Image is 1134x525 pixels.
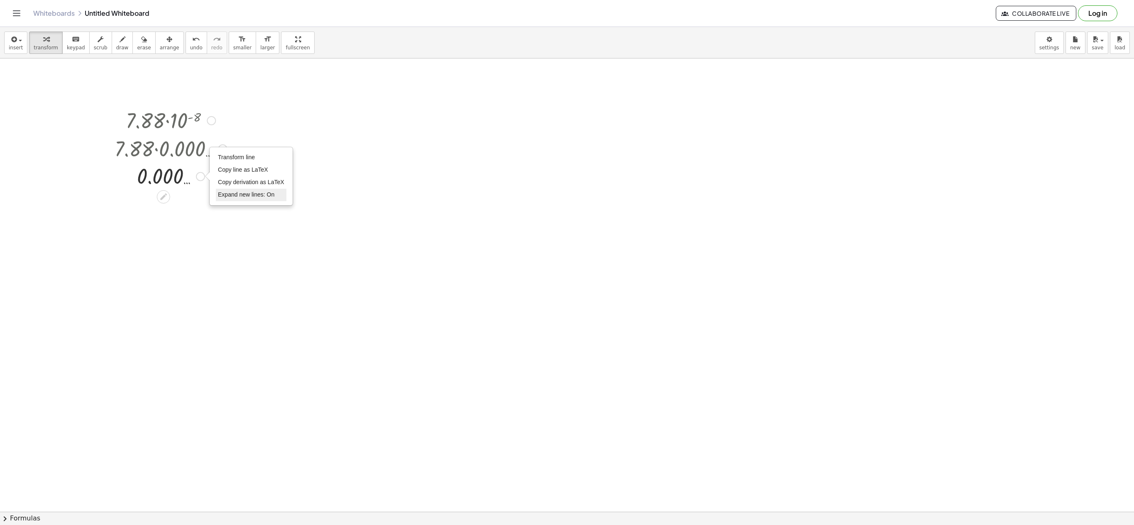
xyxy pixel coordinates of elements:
button: insert [4,32,27,54]
button: format_sizesmaller [229,32,256,54]
span: smaller [233,45,252,51]
i: keyboard [72,34,80,44]
span: arrange [160,45,179,51]
i: redo [213,34,221,44]
a: Whiteboards [33,9,75,17]
span: erase [137,45,151,51]
button: Collaborate Live [996,6,1076,21]
button: settings [1035,32,1064,54]
button: erase [132,32,155,54]
button: undoundo [186,32,207,54]
i: format_size [238,34,246,44]
span: larger [260,45,275,51]
span: new [1070,45,1080,51]
button: load [1110,32,1130,54]
span: Collaborate Live [1003,10,1069,17]
span: Expand new lines: On [218,191,274,198]
span: draw [116,45,129,51]
span: keypad [67,45,85,51]
span: Copy line as LaTeX [218,166,268,173]
i: undo [192,34,200,44]
span: undo [190,45,203,51]
button: transform [29,32,63,54]
span: fullscreen [286,45,310,51]
span: Copy derivation as LaTeX [218,179,284,185]
span: transform [34,45,58,51]
button: redoredo [207,32,227,54]
button: scrub [89,32,112,54]
button: Log in [1078,5,1117,21]
i: format_size [264,34,271,44]
button: save [1087,32,1108,54]
span: save [1092,45,1103,51]
button: draw [112,32,133,54]
button: keyboardkeypad [62,32,90,54]
span: settings [1039,45,1059,51]
button: new [1066,32,1085,54]
span: Transform line [218,154,255,160]
span: load [1114,45,1125,51]
button: format_sizelarger [256,32,279,54]
button: arrange [155,32,184,54]
div: Edit math [157,190,170,204]
span: scrub [94,45,108,51]
button: Toggle navigation [10,7,23,20]
span: insert [9,45,23,51]
span: redo [211,45,222,51]
button: fullscreen [281,32,314,54]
